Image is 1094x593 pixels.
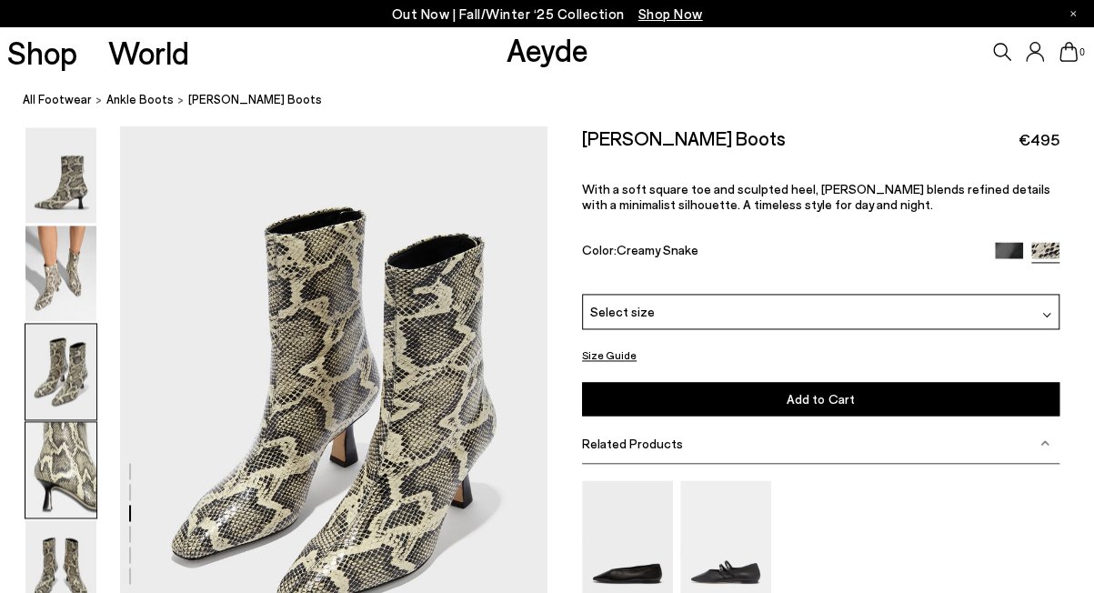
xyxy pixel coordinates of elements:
[582,242,980,263] div: Color:
[106,93,174,107] span: ankle boots
[188,91,322,110] span: [PERSON_NAME] Boots
[107,36,188,68] a: World
[7,36,77,68] a: Shop
[582,126,786,149] h2: [PERSON_NAME] Boots
[23,91,92,110] a: All Footwear
[1078,47,1087,57] span: 0
[25,226,96,321] img: Elina Ankle Boots - Image 2
[392,3,703,25] p: Out Now | Fall/Winter ‘25 Collection
[787,391,854,407] span: Add to Cart
[25,127,96,223] img: Elina Ankle Boots - Image 1
[638,5,703,22] span: Navigate to /collections/new-in
[507,30,588,68] a: Aeyde
[1042,310,1051,319] img: svg%3E
[582,436,683,451] span: Related Products
[617,242,698,257] span: Creamy Snake
[25,324,96,419] img: Elina Ankle Boots - Image 3
[582,382,1059,416] button: Add to Cart
[106,91,174,110] a: ankle boots
[582,181,1050,212] span: With a soft square toe and sculpted heel, [PERSON_NAME] blends refined details with a minimalist ...
[25,422,96,518] img: Elina Ankle Boots - Image 4
[582,344,637,367] button: Size Guide
[590,302,655,321] span: Select size
[1059,42,1078,62] a: 0
[1019,128,1059,151] span: €495
[1040,438,1049,447] img: svg%3E
[23,76,1094,126] nav: breadcrumb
